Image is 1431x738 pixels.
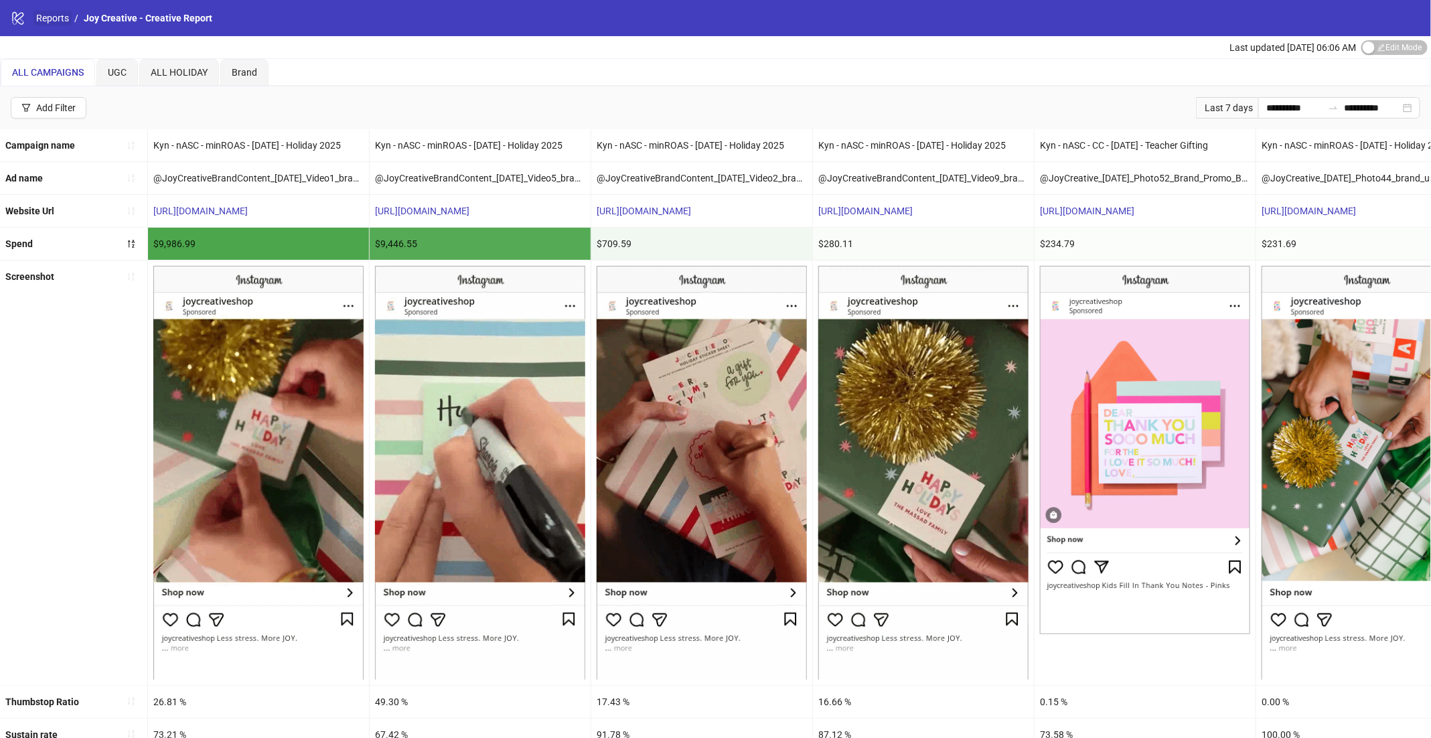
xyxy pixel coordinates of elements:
[12,67,84,78] span: ALL CAMPAIGNS
[153,206,248,216] a: [URL][DOMAIN_NAME]
[591,129,812,161] div: Kyn - nASC - minROAS - [DATE] - Holiday 2025
[127,239,136,248] span: sort-descending
[370,228,591,260] div: $9,446.55
[5,238,33,249] b: Spend
[127,696,136,706] span: sort-ascending
[127,141,136,150] span: sort-ascending
[1035,162,1256,194] div: @JoyCreative_[DATE]_Photo52_Brand_Promo_Back2SchoolTchGifts_JoyCreative_1x1
[151,67,208,78] span: ALL HOLIDAY
[36,102,76,113] div: Add Filter
[370,686,591,718] div: 49.30 %
[1035,129,1256,161] div: Kyn - nASC - CC - [DATE] - Teacher Gifting
[597,266,807,679] img: Screenshot 120235690313610706
[74,11,78,25] li: /
[813,686,1034,718] div: 16.66 %
[5,271,54,282] b: Screenshot
[1035,686,1256,718] div: 0.15 %
[1262,206,1356,216] a: [URL][DOMAIN_NAME]
[818,206,913,216] a: [URL][DOMAIN_NAME]
[1196,97,1258,119] div: Last 7 days
[1035,228,1256,260] div: $234.79
[153,266,364,679] img: Screenshot 120235690315890706
[33,11,72,25] a: Reports
[232,67,257,78] span: Brand
[1040,266,1250,634] img: Screenshot 120232942109650706
[148,162,369,194] div: @JoyCreativeBrandContent_[DATE]_Video1_brand_usecase_HolidayCollection_JoyCreative__Iter0
[148,686,369,718] div: 26.81 %
[597,206,691,216] a: [URL][DOMAIN_NAME]
[21,103,31,113] span: filter
[127,173,136,183] span: sort-ascending
[127,272,136,281] span: sort-ascending
[84,13,212,23] span: Joy Creative - Creative Report
[591,686,812,718] div: 17.43 %
[591,162,812,194] div: @JoyCreativeBrandContent_[DATE]_Video2_brand_usecase_HolidayCollection_JoyCreative__Iter0
[813,129,1034,161] div: Kyn - nASC - minROAS - [DATE] - Holiday 2025
[108,67,127,78] span: UGC
[127,206,136,216] span: sort-ascending
[1328,102,1339,113] span: swap-right
[370,162,591,194] div: @JoyCreativeBrandContent_[DATE]_Video5_brand_usecase_HolidayCollection_JoyCreative__Iter0
[370,129,591,161] div: Kyn - nASC - minROAS - [DATE] - Holiday 2025
[1328,102,1339,113] span: to
[11,97,86,119] button: Add Filter
[148,129,369,161] div: Kyn - nASC - minROAS - [DATE] - Holiday 2025
[5,696,79,707] b: Thumbstop Ratio
[148,228,369,260] div: $9,986.99
[1229,42,1356,53] span: Last updated [DATE] 06:06 AM
[813,162,1034,194] div: @JoyCreativeBrandContent_[DATE]_Video9_brand_usecase_HolidayCollection_JoyCreative__Iter0
[591,228,812,260] div: $709.59
[375,266,585,679] img: Screenshot 120235690321200706
[818,266,1029,679] img: Screenshot 120235690336210706
[1040,206,1134,216] a: [URL][DOMAIN_NAME]
[5,206,54,216] b: Website Url
[813,228,1034,260] div: $280.11
[375,206,469,216] a: [URL][DOMAIN_NAME]
[5,173,43,183] b: Ad name
[5,140,75,151] b: Campaign name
